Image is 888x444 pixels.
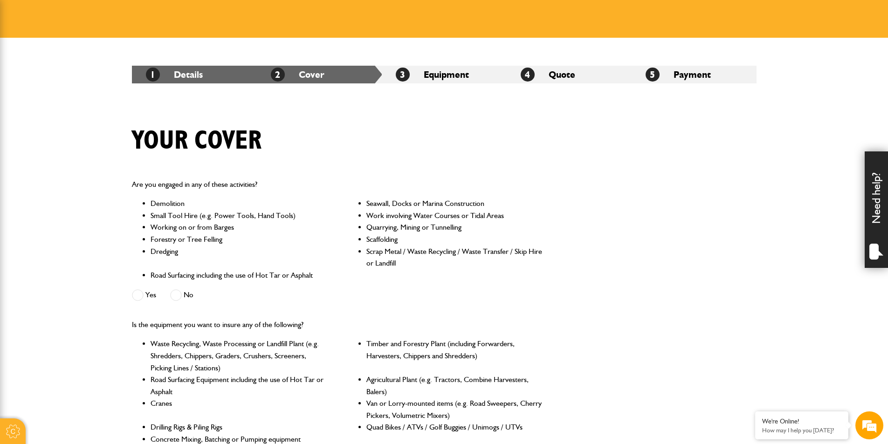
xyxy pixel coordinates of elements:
[396,68,410,82] span: 3
[151,397,327,421] li: Cranes
[151,421,327,433] li: Drilling Rigs & Piling Rigs
[366,338,543,374] li: Timber and Forestry Plant (including Forwarders, Harvesters, Chippers and Shredders)
[257,66,382,83] li: Cover
[865,151,888,268] div: Need help?
[151,233,327,246] li: Forestry or Tree Felling
[151,374,327,397] li: Road Surfacing Equipment including the use of Hot Tar or Asphalt
[521,68,535,82] span: 4
[366,374,543,397] li: Agricultural Plant (e.g. Tractors, Combine Harvesters, Balers)
[366,210,543,222] li: Work involving Water Courses or Tidal Areas
[151,198,327,210] li: Demolition
[366,397,543,421] li: Van or Lorry-mounted items (e.g. Road Sweepers, Cherry Pickers, Volumetric Mixers)
[762,427,841,434] p: How may I help you today?
[151,269,327,281] li: Road Surfacing including the use of Hot Tar or Asphalt
[146,68,160,82] span: 1
[151,338,327,374] li: Waste Recycling, Waste Processing or Landfill Plant (e.g. Shredders, Chippers, Graders, Crushers,...
[132,125,262,157] h1: Your cover
[646,68,660,82] span: 5
[151,246,327,269] li: Dredging
[151,210,327,222] li: Small Tool Hire (e.g. Power Tools, Hand Tools)
[366,233,543,246] li: Scaffolding
[366,198,543,210] li: Seawall, Docks or Marina Construction
[132,178,544,191] p: Are you engaged in any of these activities?
[632,66,757,83] li: Payment
[507,66,632,83] li: Quote
[366,221,543,233] li: Quarrying, Mining or Tunnelling
[366,421,543,433] li: Quad Bikes / ATVs / Golf Buggies / Unimogs / UTVs
[146,69,203,80] a: 1Details
[382,66,507,83] li: Equipment
[132,289,156,301] label: Yes
[170,289,193,301] label: No
[366,246,543,269] li: Scrap Metal / Waste Recycling / Waste Transfer / Skip Hire or Landfill
[271,68,285,82] span: 2
[762,417,841,425] div: We're Online!
[151,221,327,233] li: Working on or from Barges
[132,319,544,331] p: Is the equipment you want to insure any of the following?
